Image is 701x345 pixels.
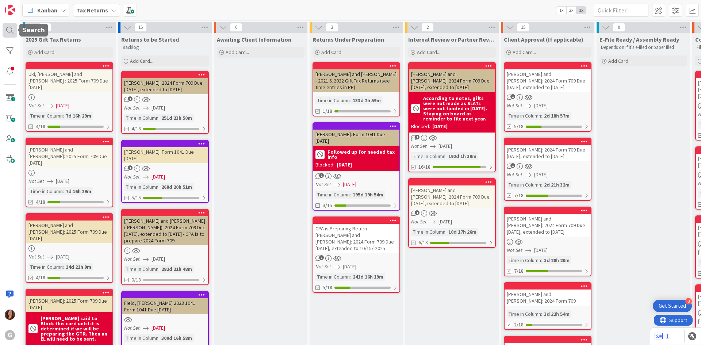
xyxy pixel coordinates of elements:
span: Add Card... [608,58,632,64]
div: [PERSON_NAME]: Form 1041 Due [DATE] [122,141,208,163]
span: Add Card... [513,49,536,55]
div: Open Get Started checklist, remaining modules: 3 [653,300,692,312]
i: Not Set [411,218,427,225]
p: Depends on if it's e-filed or paper filed [601,45,686,50]
span: E-File Ready / Assembly Ready [600,36,679,43]
div: Get Started [659,302,686,310]
span: 0/18 [131,276,141,284]
div: [PERSON_NAME] and [PERSON_NAME] - 2021 & 2022 Gift Tax Returns (see time entries in PP) [313,63,399,92]
div: [PERSON_NAME]: 2024 Form 709 Due [DATE], extended to [DATE] [505,138,591,161]
div: [PERSON_NAME] and [PERSON_NAME]: 2024 Form 709 Due [DATE], extended to [DATE] [505,214,591,237]
span: 4/18 [36,123,45,130]
span: Awaiting Client Information [217,36,291,43]
span: 16/18 [418,163,430,171]
span: : [158,334,160,342]
span: 3/15 [323,202,332,209]
i: Not Set [411,143,427,149]
a: 1 [655,332,669,341]
span: 1 [319,255,324,260]
div: 3 [685,298,692,304]
span: 3 [326,23,338,32]
div: [PERSON_NAME]: 2024 Form 709 Due [DATE], extended to [DATE] [122,72,208,94]
div: [PERSON_NAME] and [PERSON_NAME]: 2024 Form 709 Due [DATE], extended to [DATE] [409,63,495,92]
div: Field, [PERSON_NAME] 2023 1041: Form 1041 Due [DATE] [122,292,208,314]
span: 2/18 [514,321,524,329]
span: 1 [415,210,420,215]
span: Returns Under Preparation [313,36,384,43]
span: 1/18 [323,107,332,115]
div: CPA is Preparing Return - [PERSON_NAME] and [PERSON_NAME]: 2024 Form 709 Due [DATE], extended to ... [313,224,399,253]
span: : [350,191,351,199]
div: [PERSON_NAME] and [PERSON_NAME]: 2025 Form 709 Due [DATE] [26,221,112,243]
span: 5/18 [514,123,524,130]
div: Field, [PERSON_NAME] 2023 1041: Form 1041 Due [DATE] [122,298,208,314]
span: 1 [415,135,420,139]
div: [PERSON_NAME] and [PERSON_NAME]: 2024 Form 709 [505,290,591,306]
div: [PERSON_NAME]: 2025 Form 709 Due [DATE] [26,290,112,312]
span: 2x [566,7,576,14]
div: [PERSON_NAME] and [PERSON_NAME]: 2024 Form 709 Due [DATE], extended to [DATE] [409,69,495,92]
span: [DATE] [438,142,452,150]
div: G [5,330,15,340]
span: 2025 Gift Tax Returns [26,36,81,43]
div: 14d 21h 9m [64,263,93,271]
span: Add Card... [321,49,345,55]
div: [PERSON_NAME]: Form 1041 Due [DATE] [313,123,399,146]
div: [PERSON_NAME]: 2024 Form 709 Due [DATE], extended to [DATE] [505,145,591,161]
i: Not Set [124,325,140,331]
span: 7/18 [514,267,524,275]
span: [DATE] [56,253,69,261]
span: [DATE] [343,263,356,271]
span: 4/18 [36,198,45,206]
div: 2d 18h 57m [542,112,571,120]
span: Add Card... [130,58,153,64]
span: [DATE] [343,181,356,188]
span: : [541,112,542,120]
span: : [541,310,542,318]
div: [PERSON_NAME] and [PERSON_NAME]: 2024 Form 709 Due [DATE], extended to [DATE] [505,63,591,92]
span: Add Card... [226,49,249,55]
span: [DATE] [152,324,165,332]
div: 133d 2h 59m [351,96,383,104]
div: Blocked: [315,161,334,169]
i: Not Set [28,178,44,184]
div: 3d 22h 54m [542,310,571,318]
span: [DATE] [534,102,548,110]
i: Not Set [507,171,522,178]
img: Visit kanbanzone.com [5,5,15,15]
span: Add Card... [417,49,440,55]
span: : [445,152,447,160]
div: 282d 21h 48m [160,265,194,273]
span: : [158,183,160,191]
div: 10d 17h 26m [447,228,478,236]
img: CA [5,310,15,320]
span: : [541,181,542,189]
span: [DATE] [56,102,69,110]
div: Time in Column [124,183,158,191]
span: 4/18 [131,125,141,133]
span: 5/15 [131,194,141,202]
div: [PERSON_NAME] and [PERSON_NAME]: 2025 Form 709 Due [DATE] [26,145,112,168]
span: 5/18 [323,284,332,291]
span: 6/18 [418,239,428,246]
i: Not Set [507,102,522,109]
span: 37 [39,23,51,32]
span: [DATE] [534,171,548,179]
span: 1x [556,7,566,14]
div: Time in Column [124,334,158,342]
div: Time in Column [28,112,63,120]
span: : [63,263,64,271]
i: Not Set [124,173,140,180]
i: Not Set [315,181,331,188]
div: 3d 20h 20m [542,256,571,264]
span: 0 [230,23,242,32]
div: Time in Column [411,228,445,236]
b: Followed up for needed tax info [327,149,397,160]
div: [PERSON_NAME] and [PERSON_NAME]: 2024 Form 709 Due [DATE], extended to [DATE] [409,185,495,208]
span: [DATE] [152,255,165,263]
div: Time in Column [411,152,445,160]
span: Client Approval (If applicable) [504,36,583,43]
b: Tax Returns [76,7,108,14]
div: [PERSON_NAME]: Form 1041 Due [DATE] [313,130,399,146]
h5: Search [22,27,45,34]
